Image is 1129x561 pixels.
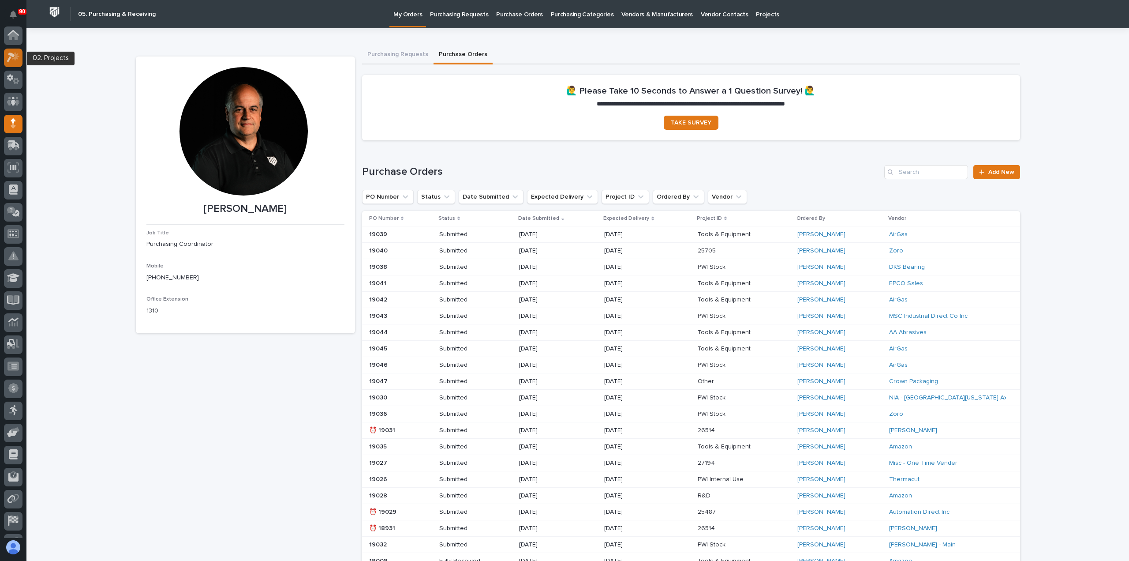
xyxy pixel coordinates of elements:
p: Submitted [439,329,502,336]
p: 19030 [369,392,389,402]
p: PWI Stock [698,409,727,418]
p: [DATE] [519,394,582,402]
p: 19040 [369,245,389,255]
p: [DATE] [519,443,582,451]
p: [DATE] [519,525,582,532]
a: [PERSON_NAME] [797,280,845,287]
p: Tools & Equipment [698,278,752,287]
tr: 1902619026 Submitted[DATE][DATE]PWI Internal UsePWI Internal Use [PERSON_NAME] Thermacut [362,471,1020,488]
p: 19043 [369,311,389,320]
p: [DATE] [604,231,667,238]
p: Tools & Equipment [698,441,752,451]
p: Submitted [439,231,502,238]
tr: 1904019040 Submitted[DATE][DATE]2570525705 [PERSON_NAME] Zoro [362,243,1020,259]
p: 19032 [369,539,389,549]
a: Amazon [889,443,912,451]
h1: Purchase Orders [362,166,881,178]
tr: 1903819038 Submitted[DATE][DATE]PWI StockPWI Stock [PERSON_NAME] DKS Bearing [362,259,1020,275]
p: Status [438,214,455,223]
p: 19028 [369,490,389,500]
h2: 05. Purchasing & Receiving [78,11,156,18]
p: ⏰ 19031 [369,425,397,434]
a: [PERSON_NAME] [797,378,845,385]
p: [DATE] [519,247,582,255]
tr: 1904719047 Submitted[DATE][DATE]OtherOther [PERSON_NAME] Crown Packaging [362,373,1020,390]
p: 19047 [369,376,389,385]
p: 27194 [698,458,717,467]
button: Vendor [708,190,747,204]
p: [DATE] [604,296,667,304]
a: [PERSON_NAME] [797,313,845,320]
p: Submitted [439,410,502,418]
a: TAKE SURVEY [664,116,718,130]
a: [PERSON_NAME] [889,427,937,434]
span: Office Extension [146,297,188,302]
p: PWI Stock [698,311,727,320]
p: Tools & Equipment [698,294,752,304]
tr: 1904119041 Submitted[DATE][DATE]Tools & EquipmentTools & Equipment [PERSON_NAME] EPCO Sales [362,275,1020,292]
a: [PERSON_NAME] [797,296,845,304]
p: [DATE] [519,280,582,287]
p: Tools & Equipment [698,229,752,238]
p: Submitted [439,345,502,353]
tr: 1904619046 Submitted[DATE][DATE]PWI StockPWI Stock [PERSON_NAME] AirGas [362,357,1020,373]
p: Submitted [439,378,502,385]
tr: 1903619036 Submitted[DATE][DATE]PWI StockPWI Stock [PERSON_NAME] Zoro [362,406,1020,422]
p: [DATE] [519,231,582,238]
p: [DATE] [519,492,582,500]
p: PWI Stock [698,360,727,369]
a: Amazon [889,492,912,500]
p: Submitted [439,264,502,271]
a: EPCO Sales [889,280,923,287]
p: [DATE] [519,427,582,434]
p: [DATE] [519,264,582,271]
p: [DATE] [604,247,667,255]
p: Ordered By [796,214,825,223]
p: ⏰ 19029 [369,507,398,516]
p: 26514 [698,523,717,532]
p: Tools & Equipment [698,327,752,336]
p: [DATE] [604,459,667,467]
p: PO Number [369,214,399,223]
a: [PERSON_NAME] [797,231,845,238]
button: PO Number [362,190,414,204]
p: Other [698,376,716,385]
p: PWI Internal Use [698,474,745,483]
p: 19045 [369,343,389,353]
tr: ⏰ 18931⏰ 18931 Submitted[DATE][DATE]2651426514 [PERSON_NAME] [PERSON_NAME] [362,520,1020,536]
p: 19027 [369,458,389,467]
p: Expected Delivery [603,214,649,223]
a: AirGas [889,296,908,304]
p: Submitted [439,361,502,369]
p: [DATE] [604,361,667,369]
tr: ⏰ 19029⏰ 19029 Submitted[DATE][DATE]2548725487 [PERSON_NAME] Automation Direct Inc [362,504,1020,520]
p: [DATE] [604,345,667,353]
p: [DATE] [519,541,582,549]
p: [DATE] [604,427,667,434]
a: [PERSON_NAME] [797,345,845,353]
a: [PERSON_NAME] - Main [889,541,956,549]
tr: 1903919039 Submitted[DATE][DATE]Tools & EquipmentTools & Equipment [PERSON_NAME] AirGas [362,226,1020,243]
p: [DATE] [604,280,667,287]
p: Tools & Equipment [698,343,752,353]
tr: 1904319043 Submitted[DATE][DATE]PWI StockPWI Stock [PERSON_NAME] MSC Industrial Direct Co Inc [362,308,1020,324]
a: AirGas [889,345,908,353]
p: [DATE] [604,541,667,549]
span: Add New [988,169,1014,175]
p: [DATE] [519,361,582,369]
p: 25487 [698,507,718,516]
h2: 🙋‍♂️ Please Take 10 Seconds to Answer a 1 Question Survey! 🙋‍♂️ [566,86,815,96]
a: [PERSON_NAME] [797,525,845,532]
p: 26514 [698,425,717,434]
a: [PERSON_NAME] [889,525,937,532]
div: Search [884,165,968,179]
p: Submitted [439,525,502,532]
tr: 1903019030 Submitted[DATE][DATE]PWI StockPWI Stock [PERSON_NAME] NIA - [GEOGRAPHIC_DATA][US_STATE... [362,390,1020,406]
p: 19044 [369,327,389,336]
tr: 1904419044 Submitted[DATE][DATE]Tools & EquipmentTools & Equipment [PERSON_NAME] AA Abrasives [362,324,1020,341]
tr: ⏰ 19031⏰ 19031 Submitted[DATE][DATE]2651426514 [PERSON_NAME] [PERSON_NAME] [362,422,1020,439]
p: 19035 [369,441,389,451]
a: [PERSON_NAME] [797,476,845,483]
p: PWI Stock [698,262,727,271]
a: [PERSON_NAME] [797,508,845,516]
